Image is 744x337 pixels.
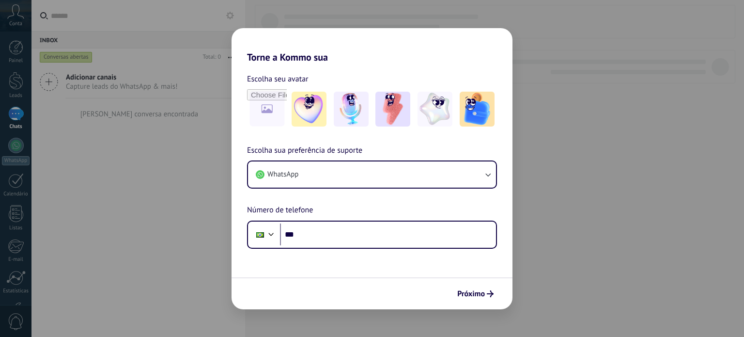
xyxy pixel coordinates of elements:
[453,286,498,302] button: Próximo
[247,144,362,157] span: Escolha sua preferência de suporte
[292,92,326,127] img: -1.jpeg
[418,92,452,127] img: -4.jpeg
[334,92,369,127] img: -2.jpeg
[247,73,309,85] span: Escolha seu avatar
[460,92,495,127] img: -5.jpeg
[247,204,313,217] span: Número de telefone
[248,161,496,188] button: WhatsApp
[232,28,512,63] h2: Torne a Kommo sua
[267,170,298,179] span: WhatsApp
[457,290,485,297] span: Próximo
[251,225,269,245] div: Brazil: + 55
[375,92,410,127] img: -3.jpeg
